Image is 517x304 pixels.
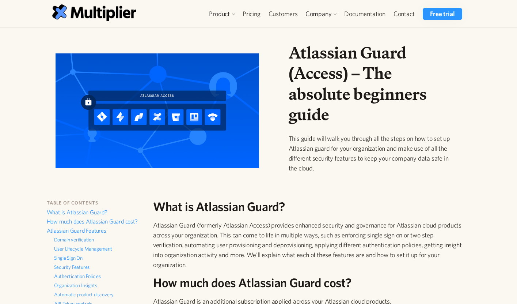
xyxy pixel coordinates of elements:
[153,199,465,214] h2: What is Atlassian Guard?
[302,8,341,20] div: Company
[54,282,146,291] a: Organization Insights
[423,8,462,20] a: Free trial
[56,53,259,168] img: Atlassian Guard (Access) – The absolute beginners guide
[289,42,456,125] h1: Atlassian Guard (Access) – The absolute beginners guide
[153,220,465,270] p: Atlassian Guard (formerly Atlassian Access) provides enhanced security and governance for Atlassi...
[47,209,146,218] a: What is Atlassian Guard?
[209,10,230,18] div: Product
[305,10,332,18] div: Company
[153,275,465,290] h2: How much does Atlassian Guard cost?
[54,254,146,263] a: Single Sign On
[47,218,146,227] a: How much does Atlassian Guard cost?
[54,245,146,254] a: User Lifecycle Management
[54,291,146,300] a: Automatic product discovery
[47,227,146,236] a: Atlassian Guard Features
[289,134,456,173] p: This guide will walk you through all the steps on how to set up Atlassian guard for your organiza...
[239,8,265,20] a: Pricing
[265,8,302,20] a: Customers
[54,263,146,273] a: Security Features
[340,8,389,20] a: Documentation
[54,273,146,282] a: Authentication Policies
[205,8,239,20] div: Product
[389,8,419,20] a: Contact
[47,199,146,207] h6: table of contents
[54,236,146,245] a: Domain verification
